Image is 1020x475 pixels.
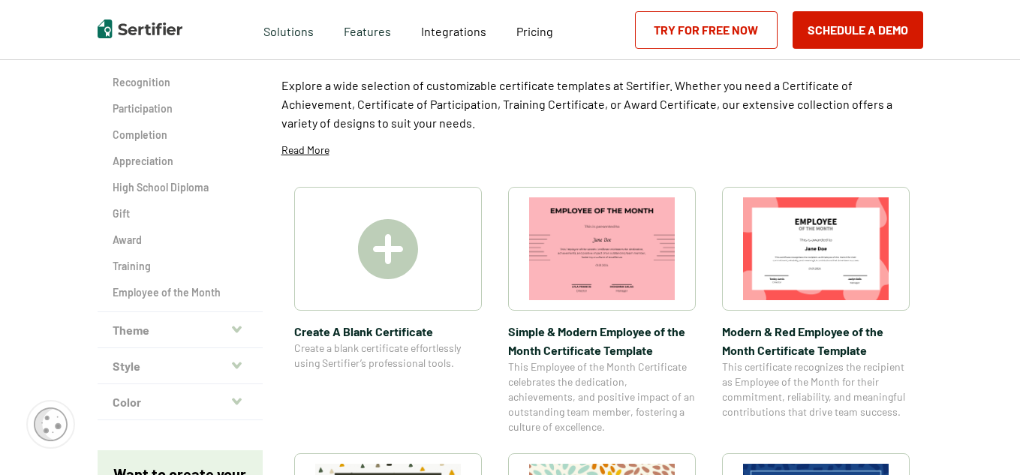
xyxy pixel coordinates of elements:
img: Sertifier | Digital Credentialing Platform [98,20,182,38]
a: High School Diploma [113,180,248,195]
a: Try for Free Now [635,11,778,49]
span: Pricing [516,24,553,38]
a: Appreciation [113,154,248,169]
span: This certificate recognizes the recipient as Employee of the Month for their commitment, reliabil... [722,359,910,419]
a: Simple & Modern Employee of the Month Certificate TemplateSimple & Modern Employee of the Month C... [508,187,696,434]
span: Simple & Modern Employee of the Month Certificate Template [508,322,696,359]
a: Pricing [516,20,553,39]
span: Solutions [263,20,314,39]
a: Award [113,233,248,248]
a: Training [113,259,248,274]
span: This Employee of the Month Certificate celebrates the dedication, achievements, and positive impa... [508,359,696,434]
a: Gift [113,206,248,221]
button: Theme [98,312,263,348]
span: Integrations [421,24,486,38]
div: Category [98,49,263,312]
img: Create A Blank Certificate [358,219,418,279]
span: Modern & Red Employee of the Month Certificate Template [722,322,910,359]
a: Recognition [113,75,248,90]
p: Read More [281,143,329,158]
a: Employee of the Month [113,285,248,300]
span: Create A Blank Certificate [294,322,482,341]
img: Modern & Red Employee of the Month Certificate Template [743,197,889,300]
a: Completion [113,128,248,143]
img: Cookie Popup Icon [34,407,68,441]
span: Create a blank certificate effortlessly using Sertifier’s professional tools. [294,341,482,371]
button: Schedule a Demo [793,11,923,49]
button: Style [98,348,263,384]
a: Modern & Red Employee of the Month Certificate TemplateModern & Red Employee of the Month Certifi... [722,187,910,434]
iframe: Chat Widget [945,403,1020,475]
button: Color [98,384,263,420]
span: Features [344,20,391,39]
a: Integrations [421,20,486,39]
a: Participation [113,101,248,116]
img: Simple & Modern Employee of the Month Certificate Template [529,197,675,300]
p: Explore a wide selection of customizable certificate templates at Sertifier. Whether you need a C... [281,76,923,132]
